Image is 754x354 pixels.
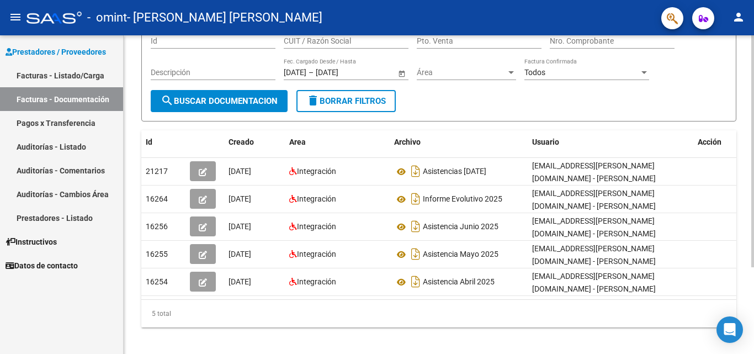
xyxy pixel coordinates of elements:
[229,194,251,203] span: [DATE]
[284,68,306,77] input: Start date
[417,68,506,77] span: Área
[408,245,423,263] i: Descargar documento
[423,167,486,176] span: Asistencias [DATE]
[229,167,251,176] span: [DATE]
[394,138,421,146] span: Archivo
[390,130,528,154] datatable-header-cell: Archivo
[141,300,736,327] div: 5 total
[87,6,127,30] span: - omint
[423,278,495,287] span: Asistencia Abril 2025
[6,46,106,58] span: Prestadores / Proveedores
[423,195,502,204] span: Informe Evolutivo 2025
[229,250,251,258] span: [DATE]
[297,167,336,176] span: Integración
[151,90,288,112] button: Buscar Documentacion
[716,316,743,343] div: Open Intercom Messenger
[532,244,656,266] span: [EMAIL_ADDRESS][PERSON_NAME][DOMAIN_NAME] - [PERSON_NAME]
[316,68,370,77] input: End date
[229,222,251,231] span: [DATE]
[524,68,545,77] span: Todos
[146,250,168,258] span: 16255
[693,130,748,154] datatable-header-cell: Acción
[408,162,423,180] i: Descargar documento
[6,236,57,248] span: Instructivos
[127,6,322,30] span: - [PERSON_NAME] [PERSON_NAME]
[408,218,423,235] i: Descargar documento
[141,130,185,154] datatable-header-cell: Id
[309,68,314,77] span: –
[296,90,396,112] button: Borrar Filtros
[161,94,174,107] mat-icon: search
[408,190,423,208] i: Descargar documento
[229,277,251,286] span: [DATE]
[532,138,559,146] span: Usuario
[732,10,745,24] mat-icon: person
[396,67,407,79] button: Open calendar
[297,222,336,231] span: Integración
[528,130,693,154] datatable-header-cell: Usuario
[532,161,656,183] span: [EMAIL_ADDRESS][PERSON_NAME][DOMAIN_NAME] - [PERSON_NAME]
[161,96,278,106] span: Buscar Documentacion
[229,138,254,146] span: Creado
[408,273,423,290] i: Descargar documento
[532,216,656,238] span: [EMAIL_ADDRESS][PERSON_NAME][DOMAIN_NAME] - [PERSON_NAME]
[532,272,656,293] span: [EMAIL_ADDRESS][PERSON_NAME][DOMAIN_NAME] - [PERSON_NAME]
[6,260,78,272] span: Datos de contacto
[423,250,498,259] span: Asistencia Mayo 2025
[146,167,168,176] span: 21217
[698,138,721,146] span: Acción
[423,223,498,231] span: Asistencia Junio 2025
[224,130,285,154] datatable-header-cell: Creado
[146,222,168,231] span: 16256
[306,96,386,106] span: Borrar Filtros
[306,94,320,107] mat-icon: delete
[297,277,336,286] span: Integración
[297,194,336,203] span: Integración
[146,277,168,286] span: 16254
[146,138,152,146] span: Id
[285,130,390,154] datatable-header-cell: Area
[297,250,336,258] span: Integración
[9,10,22,24] mat-icon: menu
[146,194,168,203] span: 16264
[289,138,306,146] span: Area
[532,189,656,210] span: [EMAIL_ADDRESS][PERSON_NAME][DOMAIN_NAME] - [PERSON_NAME]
